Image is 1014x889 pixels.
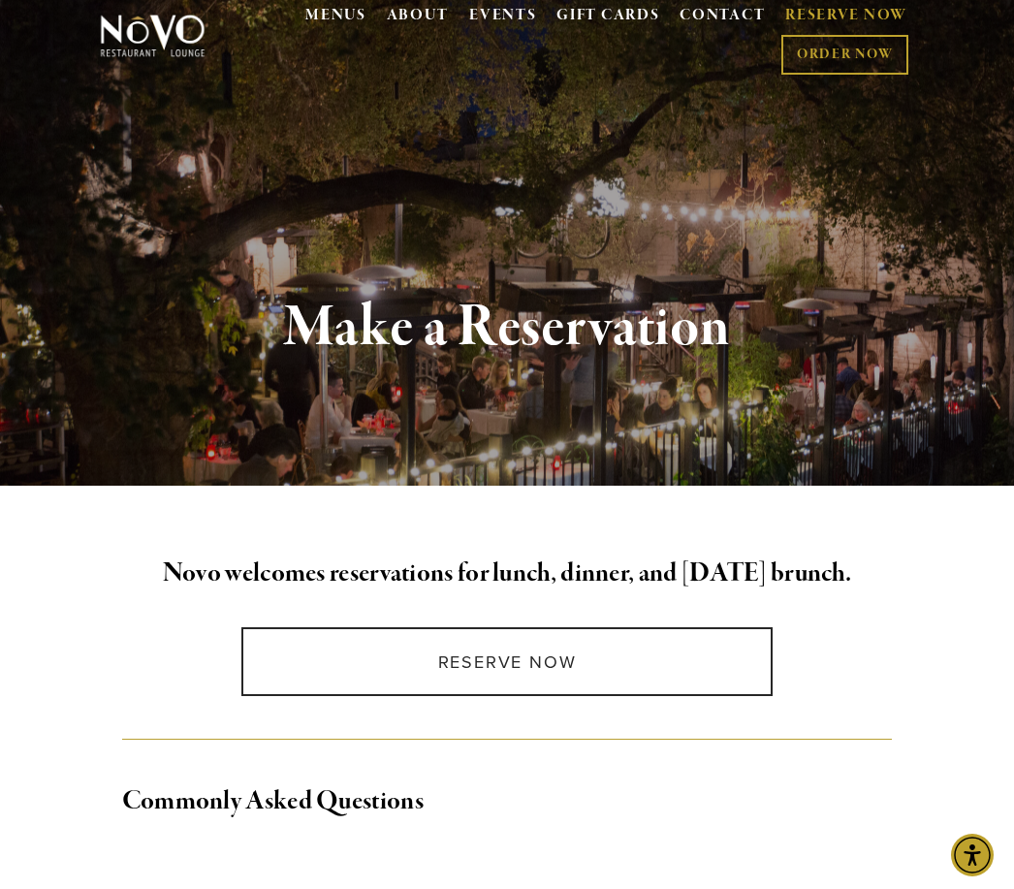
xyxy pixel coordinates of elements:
a: MENUS [305,6,366,25]
a: Reserve Now [241,627,774,696]
a: ORDER NOW [781,35,908,75]
a: ABOUT [387,6,450,25]
h2: Commonly Asked Questions [122,781,893,822]
strong: Make a Reservation [284,291,731,365]
a: EVENTS [469,6,536,25]
h2: Novo welcomes reservations for lunch, dinner, and [DATE] brunch. [122,554,893,594]
img: Novo Restaurant &amp; Lounge [97,14,208,58]
div: Accessibility Menu [951,834,994,876]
